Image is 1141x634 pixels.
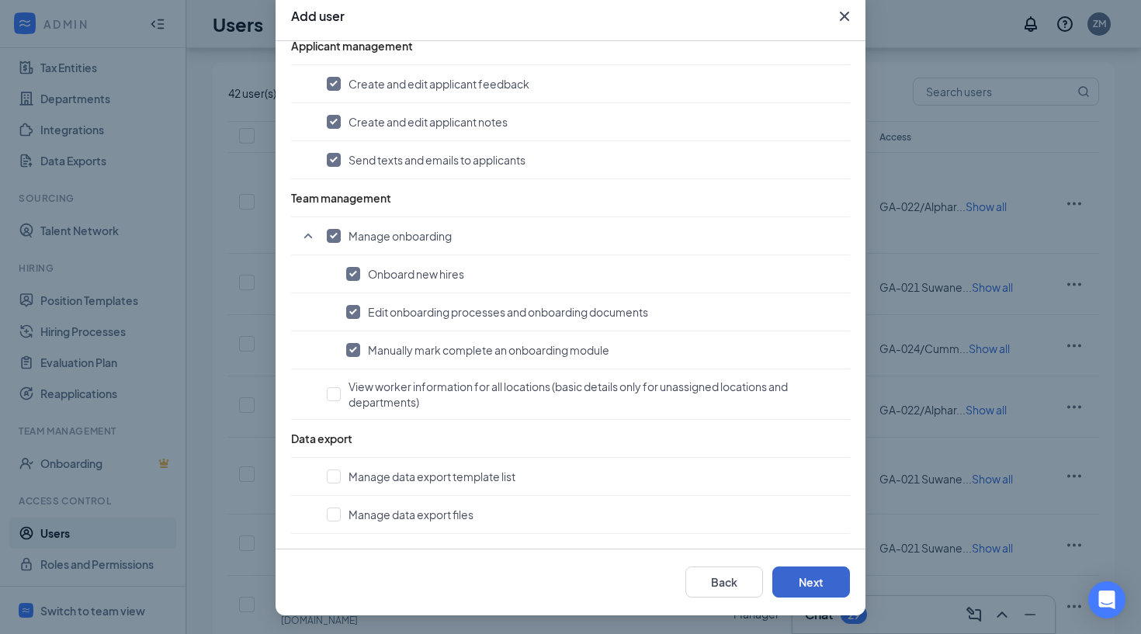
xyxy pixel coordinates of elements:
[772,566,850,598] button: Next
[368,342,609,358] span: Manually mark complete an onboarding module
[349,228,452,244] span: Manage onboarding
[1088,581,1125,618] div: Open Intercom Messenger
[327,228,842,244] button: Manage onboarding
[327,76,842,92] button: Create and edit applicant feedback
[685,566,763,598] button: Back
[835,7,854,26] svg: Cross
[346,304,842,320] button: Edit onboarding processes and onboarding documents
[349,76,529,92] span: Create and edit applicant feedback
[291,431,352,445] span: Data export
[327,114,842,130] button: Create and edit applicant notes
[368,304,648,320] span: Edit onboarding processes and onboarding documents
[291,191,391,205] span: Team management
[368,266,464,282] span: Onboard new hires
[346,342,842,358] button: Manually mark complete an onboarding module
[327,469,842,484] button: Manage data export template list
[346,266,842,282] button: Onboard new hires
[349,507,473,522] span: Manage data export files
[327,152,842,168] button: Send texts and emails to applicants
[327,507,842,522] button: Manage data export files
[327,379,842,410] button: View worker information for all locations (basic details only for unassigned locations and depart...
[291,39,413,53] span: Applicant management
[349,379,842,410] span: View worker information for all locations (basic details only for unassigned locations and depart...
[349,469,515,484] span: Manage data export template list
[349,114,508,130] span: Create and edit applicant notes
[291,8,345,25] h3: Add user
[299,227,317,245] svg: SmallChevronUp
[349,152,525,168] span: Send texts and emails to applicants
